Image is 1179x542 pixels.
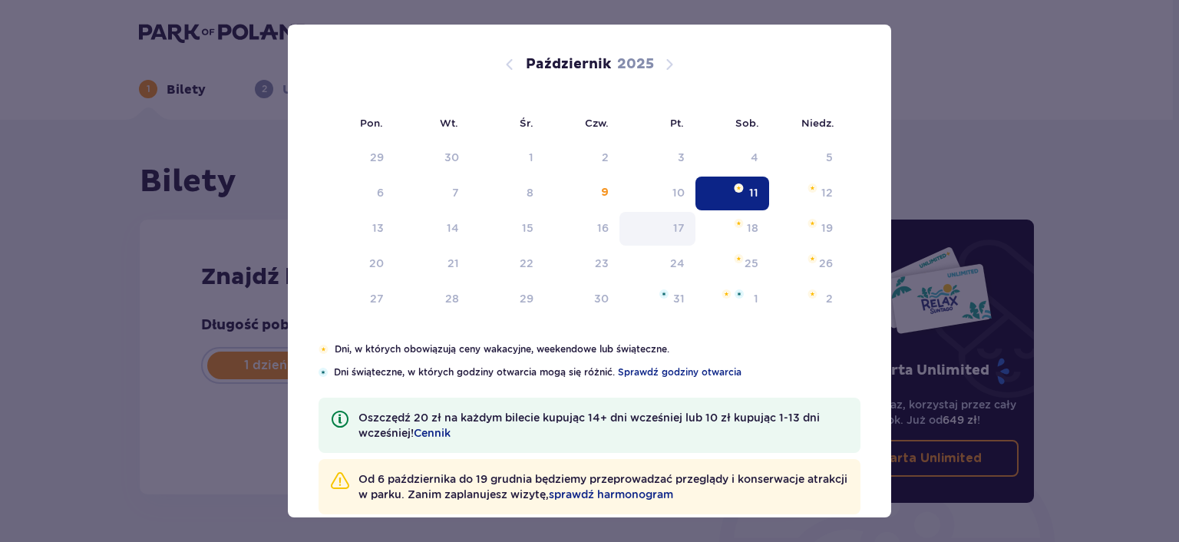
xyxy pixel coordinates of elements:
[670,117,684,129] small: Pt.
[377,185,384,200] div: 6
[395,247,471,281] td: wtorek, 21 października 2025
[544,212,620,246] td: czwartek, 16 października 2025
[734,219,744,228] img: Pomarańczowa gwiazdka
[734,254,744,263] img: Pomarańczowa gwiazdka
[549,487,673,502] a: sprawdź harmonogram
[660,55,679,74] button: Następny miesiąc
[769,247,844,281] td: niedziela, 26 października 2025
[769,177,844,210] td: niedziela, 12 października 2025
[452,185,459,200] div: 7
[527,185,533,200] div: 8
[585,117,609,129] small: Czw.
[319,345,329,354] img: Pomarańczowa gwiazdka
[747,220,758,236] div: 18
[735,289,744,299] img: Niebieska gwiazdka
[734,183,744,193] img: Pomarańczowa gwiazdka
[695,283,770,316] td: sobota, 1 listopada 2025
[619,177,695,210] td: piątek, 10 października 2025
[358,471,848,502] p: Od 6 października do 19 grudnia będziemy przeprowadzać przeglądy i konserwacje atrakcji w parku. ...
[670,256,685,271] div: 24
[826,291,833,306] div: 2
[470,177,544,210] td: Data niedostępna. środa, 8 października 2025
[544,283,620,316] td: czwartek, 30 października 2025
[617,55,654,74] p: 2025
[618,365,741,379] a: Sprawdź godziny otwarcia
[745,256,758,271] div: 25
[447,220,459,236] div: 14
[769,141,844,175] td: Data niedostępna. niedziela, 5 października 2025
[619,283,695,316] td: piątek, 31 października 2025
[395,141,471,175] td: Data niedostępna. wtorek, 30 września 2025
[370,291,384,306] div: 27
[395,212,471,246] td: wtorek, 14 października 2025
[769,283,844,316] td: niedziela, 2 listopada 2025
[358,410,848,441] p: Oszczędź 20 zł na każdym bilecie kupując 14+ dni wcześniej lub 10 zł kupując 1-13 dni wcześniej!
[544,247,620,281] td: czwartek, 23 października 2025
[826,150,833,165] div: 5
[821,185,833,200] div: 12
[470,141,544,175] td: Data niedostępna. środa, 1 października 2025
[722,289,732,299] img: Pomarańczowa gwiazdka
[819,256,833,271] div: 26
[319,177,395,210] td: Data niedostępna. poniedziałek, 6 października 2025
[335,342,860,356] p: Dni, w których obowiązują ceny wakacyjne, weekendowe lub świąteczne.
[440,117,458,129] small: Wt.
[801,117,834,129] small: Niedz.
[673,220,685,236] div: 17
[395,177,471,210] td: Data niedostępna. wtorek, 7 października 2025
[673,291,685,306] div: 31
[414,425,451,441] a: Cennik
[520,291,533,306] div: 29
[659,289,669,299] img: Niebieska gwiazdka
[821,220,833,236] div: 19
[447,256,459,271] div: 21
[360,117,383,129] small: Pon.
[500,55,519,74] button: Poprzedni miesiąc
[319,283,395,316] td: poniedziałek, 27 października 2025
[597,220,609,236] div: 16
[444,150,459,165] div: 30
[594,291,609,306] div: 30
[526,55,611,74] p: Październik
[544,141,620,175] td: Data niedostępna. czwartek, 2 października 2025
[470,212,544,246] td: środa, 15 października 2025
[602,150,609,165] div: 2
[372,220,384,236] div: 13
[695,141,770,175] td: Data niedostępna. sobota, 4 października 2025
[695,212,770,246] td: sobota, 18 października 2025
[334,365,860,379] p: Dni świąteczne, w których godziny otwarcia mogą się różnić.
[754,291,758,306] div: 1
[370,150,384,165] div: 29
[529,150,533,165] div: 1
[544,177,620,210] td: czwartek, 9 października 2025
[445,291,459,306] div: 28
[769,212,844,246] td: niedziela, 19 października 2025
[672,185,685,200] div: 10
[319,247,395,281] td: poniedziałek, 20 października 2025
[395,283,471,316] td: wtorek, 28 października 2025
[369,256,384,271] div: 20
[319,212,395,246] td: poniedziałek, 13 października 2025
[319,141,395,175] td: Data niedostępna. poniedziałek, 29 września 2025
[735,117,759,129] small: Sob.
[470,247,544,281] td: środa, 22 października 2025
[807,219,817,228] img: Pomarańczowa gwiazdka
[319,368,328,377] img: Niebieska gwiazdka
[807,289,817,299] img: Pomarańczowa gwiazdka
[749,185,758,200] div: 11
[520,117,533,129] small: Śr.
[695,177,770,210] td: Data zaznaczona. sobota, 11 października 2025
[807,183,817,193] img: Pomarańczowa gwiazdka
[522,220,533,236] div: 15
[807,254,817,263] img: Pomarańczowa gwiazdka
[595,256,609,271] div: 23
[619,247,695,281] td: piątek, 24 października 2025
[601,185,609,200] div: 9
[520,256,533,271] div: 22
[619,212,695,246] td: piątek, 17 października 2025
[695,247,770,281] td: sobota, 25 października 2025
[619,141,695,175] td: Data niedostępna. piątek, 3 października 2025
